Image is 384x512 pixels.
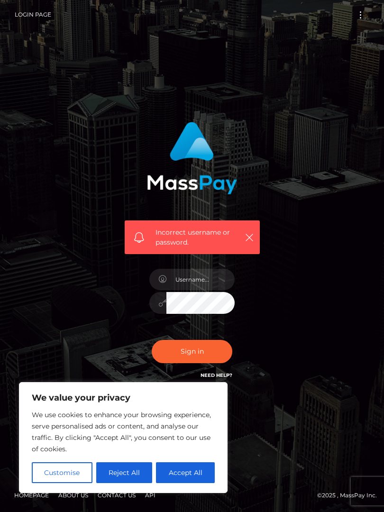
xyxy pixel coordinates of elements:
button: Sign in [152,340,232,363]
div: © 2025 , MassPay Inc. [7,490,377,501]
input: Username... [166,269,235,290]
span: Incorrect username or password. [155,228,240,247]
button: Accept All [156,462,215,483]
div: We value your privacy [19,382,228,493]
button: Customise [32,462,92,483]
a: Login Page [15,5,51,25]
p: We value your privacy [32,392,215,403]
p: We use cookies to enhance your browsing experience, serve personalised ads or content, and analys... [32,409,215,455]
a: Homepage [10,488,53,503]
button: Toggle navigation [352,9,369,21]
a: API [141,488,159,503]
button: Reject All [96,462,153,483]
a: Contact Us [94,488,139,503]
img: MassPay Login [147,122,237,194]
a: About Us [55,488,92,503]
a: Need Help? [201,372,232,378]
